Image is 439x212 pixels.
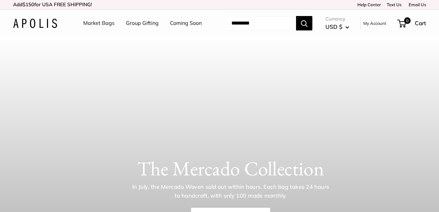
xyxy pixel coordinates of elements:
span: USD $ [325,23,342,30]
img: Apolis [13,19,57,28]
input: Search... [226,16,296,30]
a: Text Us [387,2,401,7]
a: Group Gifting [126,18,159,28]
span: Cart [415,20,426,26]
a: Help Center [355,2,381,7]
span: $150 [23,1,34,8]
p: In July, the Mercado Woven sold out within hours. Each bag takes 24 hours to handcraft, with only... [130,183,331,200]
a: 0 Cart [398,18,426,28]
span: 0 [404,17,411,24]
h1: The Mercado Collection [34,157,427,180]
a: My Account [363,19,386,27]
a: Coming Soon [170,18,202,28]
button: USD $ [325,22,349,32]
button: Search [296,16,312,30]
a: Market Bags [83,18,115,28]
span: Currency [325,14,349,24]
a: Email Us [406,2,426,7]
